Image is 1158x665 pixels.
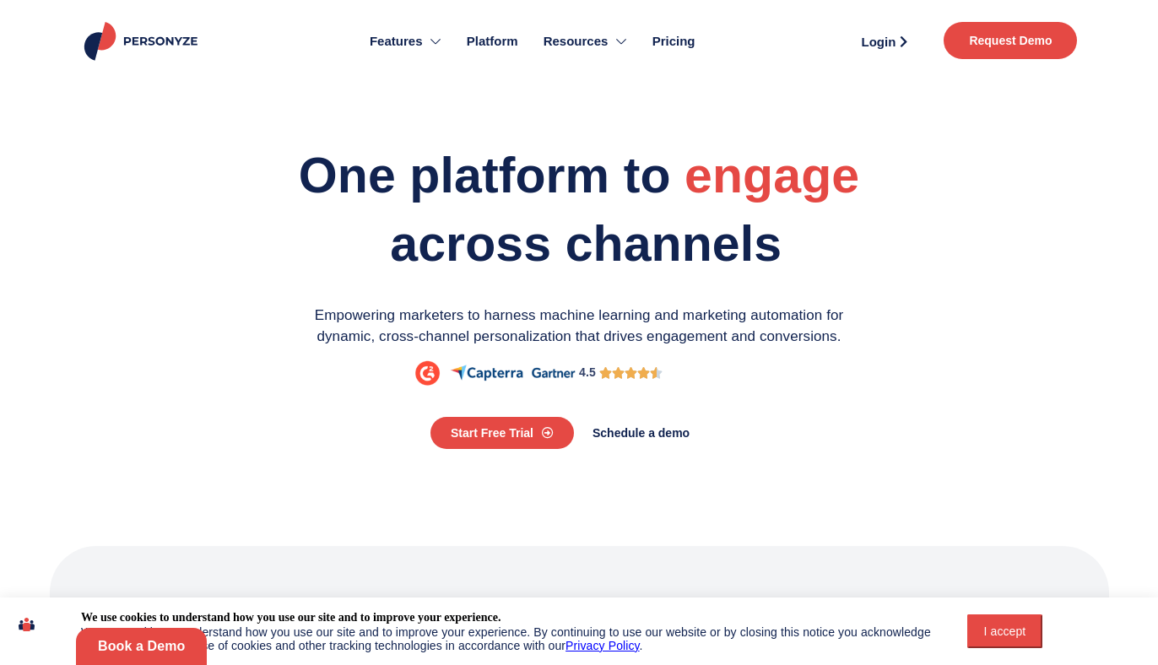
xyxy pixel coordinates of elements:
div: I accept [977,624,1032,638]
span: Login [862,35,896,48]
i:  [650,364,663,383]
i:  [612,364,625,383]
img: Personyze logo [81,22,205,61]
span: Resources [544,32,609,51]
div: We use cookies to understand how you use our site and to improve your experience. [81,610,501,625]
span: Start Free Trial [451,427,533,439]
div: We use cookies to understand how you use our site and to improve your experience. By continuing t... [81,625,933,652]
i:  [625,364,637,383]
span: Schedule a demo [593,427,690,439]
div: 4.5 [579,364,596,381]
i:  [599,364,612,383]
a: Resources [531,8,640,74]
img: icon [19,610,35,639]
a: Start Free Trial [430,417,574,449]
a: Platform [454,8,531,74]
div: 4.5/5 [599,364,663,383]
a: Privacy Policy [565,639,640,652]
a: Book a Demo [76,628,207,665]
span: Platform [467,32,518,51]
a: Features [357,8,454,74]
span: Features [370,32,423,51]
button: I accept [967,614,1042,648]
i:  [637,364,650,383]
span: across channels [390,216,782,272]
span: Request Demo [969,35,1052,46]
p: Empowering marketers to harness machine learning and marketing automation for dynamic, cross-chan... [305,305,853,348]
span: Pricing [652,32,695,51]
a: Pricing [640,8,708,74]
a: Request Demo [944,22,1077,59]
span: One platform to [299,148,671,203]
a: Login [841,29,927,54]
